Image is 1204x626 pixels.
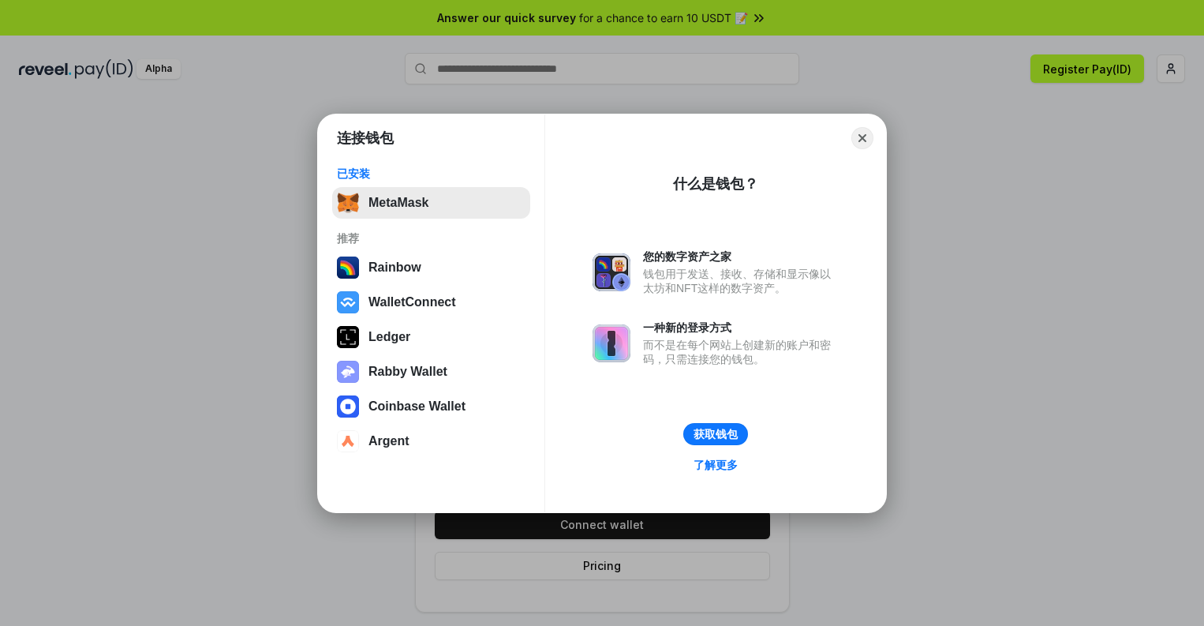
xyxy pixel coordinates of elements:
button: Rabby Wallet [332,356,530,388]
button: Rainbow [332,252,530,283]
img: svg+xml,%3Csvg%20xmlns%3D%22http%3A%2F%2Fwww.w3.org%2F2000%2Fsvg%22%20width%3D%2228%22%20height%3... [337,326,359,348]
button: Ledger [332,321,530,353]
button: Close [851,127,873,149]
button: MetaMask [332,187,530,219]
div: 而不是在每个网站上创建新的账户和密码，只需连接您的钱包。 [643,338,839,366]
img: svg+xml,%3Csvg%20xmlns%3D%22http%3A%2F%2Fwww.w3.org%2F2000%2Fsvg%22%20fill%3D%22none%22%20viewBox... [337,361,359,383]
a: 了解更多 [684,455,747,475]
div: MetaMask [368,196,428,210]
div: Coinbase Wallet [368,399,466,414]
div: 了解更多 [694,458,738,472]
div: 获取钱包 [694,427,738,441]
div: 已安装 [337,167,525,181]
button: Argent [332,425,530,457]
div: Ledger [368,330,410,344]
button: 获取钱包 [683,423,748,445]
div: 一种新的登录方式 [643,320,839,335]
h1: 连接钱包 [337,129,394,148]
div: Rabby Wallet [368,365,447,379]
img: svg+xml,%3Csvg%20xmlns%3D%22http%3A%2F%2Fwww.w3.org%2F2000%2Fsvg%22%20fill%3D%22none%22%20viewBox... [593,324,630,362]
img: svg+xml,%3Csvg%20width%3D%2228%22%20height%3D%2228%22%20viewBox%3D%220%200%2028%2028%22%20fill%3D... [337,430,359,452]
div: WalletConnect [368,295,456,309]
img: svg+xml,%3Csvg%20fill%3D%22none%22%20height%3D%2233%22%20viewBox%3D%220%200%2035%2033%22%20width%... [337,192,359,214]
button: WalletConnect [332,287,530,318]
img: svg+xml,%3Csvg%20xmlns%3D%22http%3A%2F%2Fwww.w3.org%2F2000%2Fsvg%22%20fill%3D%22none%22%20viewBox... [593,253,630,291]
div: Argent [368,434,409,448]
div: 您的数字资产之家 [643,249,839,264]
div: 什么是钱包？ [673,174,758,193]
button: Coinbase Wallet [332,391,530,422]
img: svg+xml,%3Csvg%20width%3D%2228%22%20height%3D%2228%22%20viewBox%3D%220%200%2028%2028%22%20fill%3D... [337,395,359,418]
div: 推荐 [337,231,525,246]
img: svg+xml,%3Csvg%20width%3D%2228%22%20height%3D%2228%22%20viewBox%3D%220%200%2028%2028%22%20fill%3D... [337,291,359,313]
div: 钱包用于发送、接收、存储和显示像以太坊和NFT这样的数字资产。 [643,267,839,295]
img: svg+xml,%3Csvg%20width%3D%22120%22%20height%3D%22120%22%20viewBox%3D%220%200%20120%20120%22%20fil... [337,257,359,279]
div: Rainbow [368,261,421,275]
